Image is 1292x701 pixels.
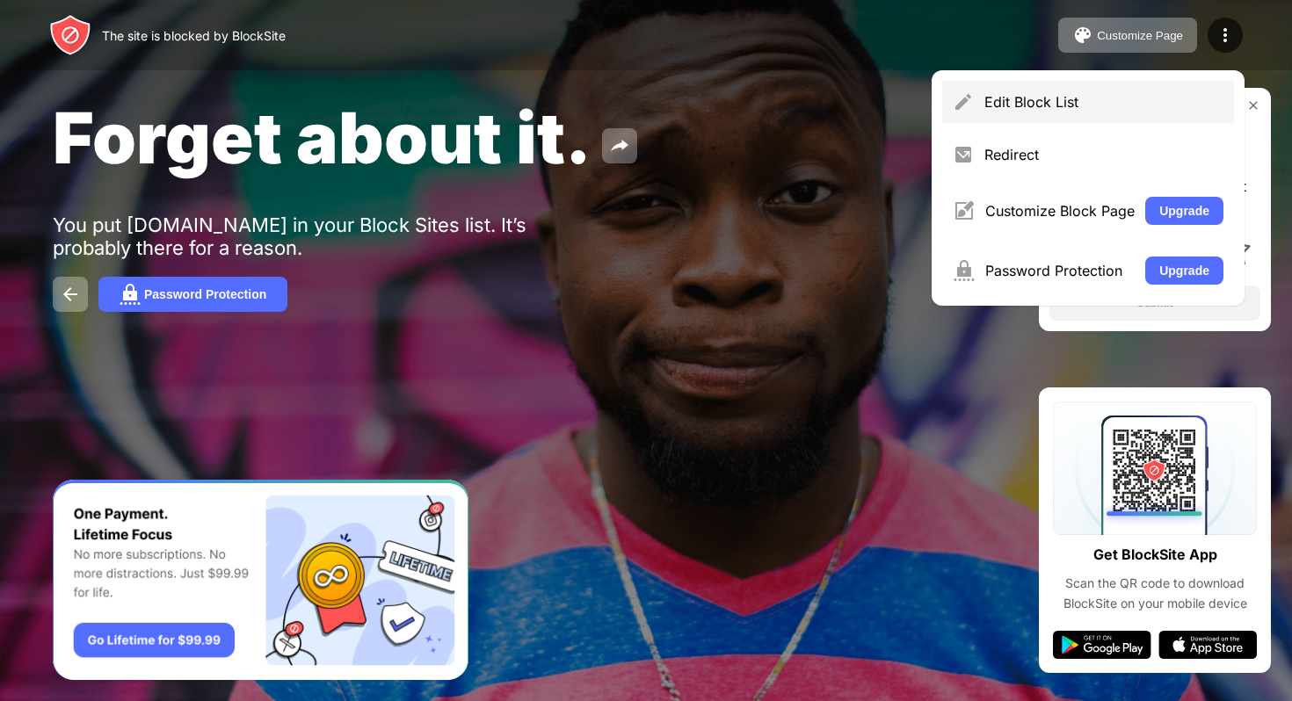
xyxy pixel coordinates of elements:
[53,480,468,681] iframe: Banner
[60,284,81,305] img: back.svg
[1246,98,1260,112] img: rate-us-close.svg
[1072,25,1093,46] img: pallet.svg
[953,91,974,112] img: menu-pencil.svg
[102,28,286,43] div: The site is blocked by BlockSite
[53,213,596,259] div: You put [DOMAIN_NAME] in your Block Sites list. It’s probably there for a reason.
[984,146,1223,163] div: Redirect
[1145,197,1223,225] button: Upgrade
[1097,29,1183,42] div: Customize Page
[1093,542,1217,567] div: Get BlockSite App
[1058,18,1197,53] button: Customize Page
[1215,25,1236,46] img: menu-icon.svg
[1145,257,1223,285] button: Upgrade
[1158,631,1257,659] img: app-store.svg
[1053,401,1257,535] img: qrcode.svg
[953,260,975,281] img: menu-password.svg
[985,202,1135,220] div: Customize Block Page
[53,95,592,180] span: Forget about it.
[1053,574,1257,613] div: Scan the QR code to download BlockSite on your mobile device
[120,284,141,305] img: password.svg
[49,14,91,56] img: header-logo.svg
[953,200,975,221] img: menu-customize.svg
[609,135,630,156] img: share.svg
[98,277,287,312] button: Password Protection
[953,144,974,165] img: menu-redirect.svg
[984,93,1223,111] div: Edit Block List
[144,287,266,301] div: Password Protection
[1053,631,1151,659] img: google-play.svg
[985,262,1135,279] div: Password Protection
